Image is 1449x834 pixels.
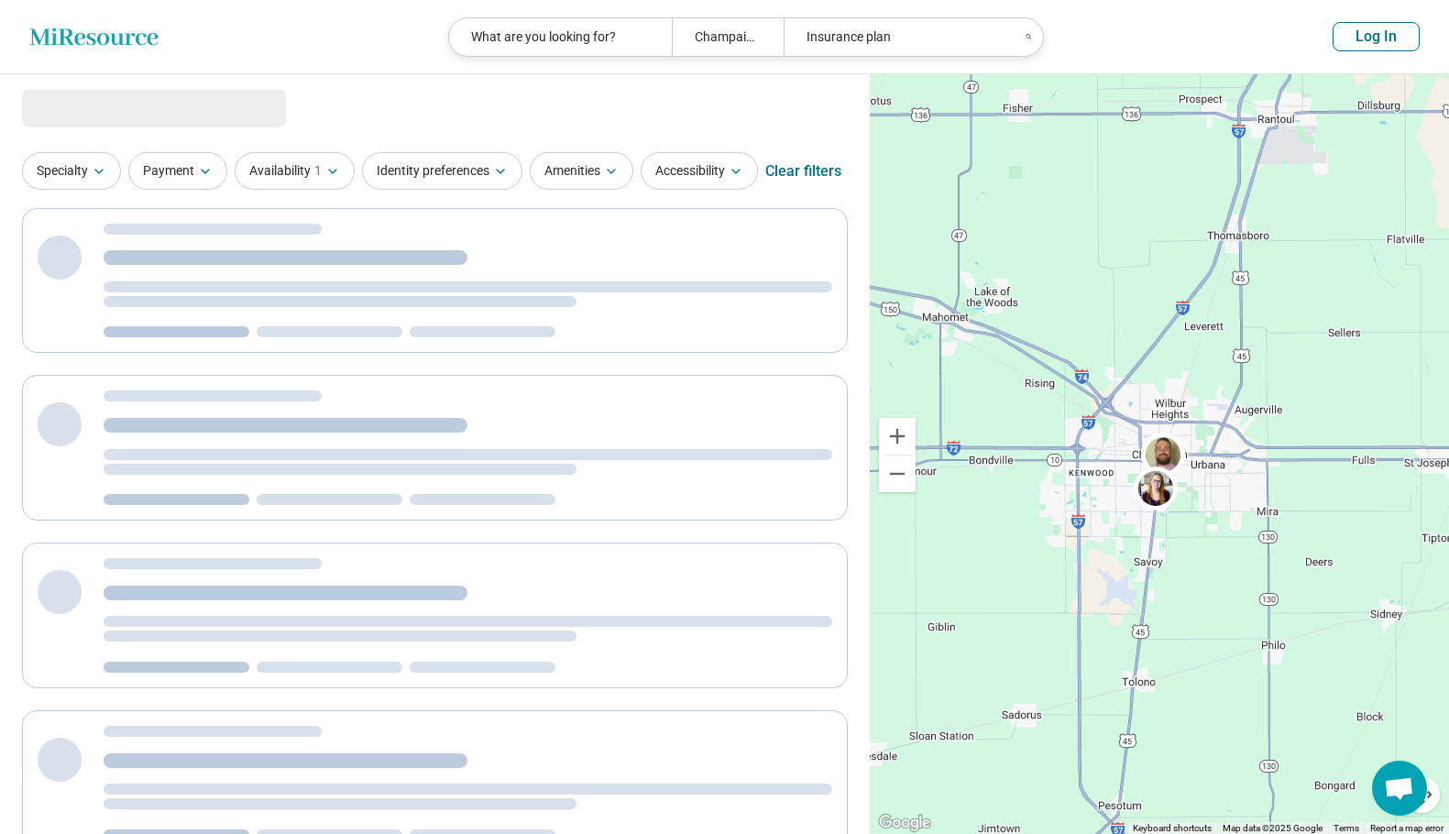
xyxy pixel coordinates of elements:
button: Availability1 [235,152,355,190]
button: Accessibility [641,152,758,190]
button: Specialty [22,152,121,190]
div: Open chat [1372,761,1427,816]
span: 1 [314,161,322,181]
a: Terms (opens in new tab) [1334,823,1359,833]
button: Log In [1333,22,1420,51]
button: Payment [128,152,227,190]
div: Champaign, [GEOGRAPHIC_DATA] [672,18,784,56]
div: Clear filters [765,149,841,193]
div: Insurance plan [784,18,1007,56]
div: What are you looking for? [449,18,673,56]
button: Zoom out [879,455,916,492]
button: Amenities [530,152,633,190]
a: Report a map error [1370,823,1444,833]
button: Identity preferences [362,152,522,190]
span: Map data ©2025 Google [1223,823,1323,833]
span: Loading... [22,89,176,126]
button: Zoom in [879,418,916,455]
